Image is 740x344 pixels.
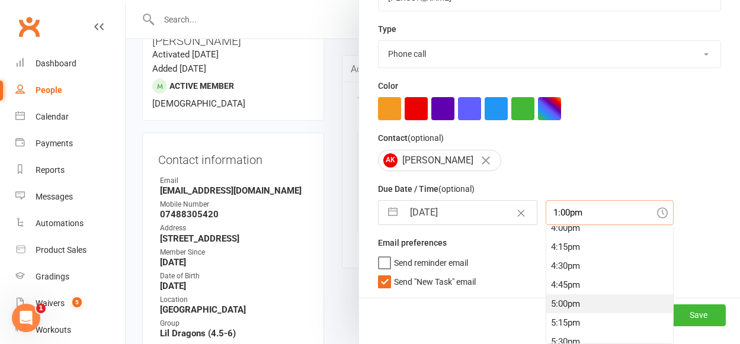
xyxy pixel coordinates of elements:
[15,290,125,317] a: Waivers 5
[394,273,476,287] span: Send "New Task" email
[546,237,673,256] div: 4:15pm
[36,112,69,121] div: Calendar
[438,184,475,194] small: (optional)
[15,184,125,210] a: Messages
[15,50,125,77] a: Dashboard
[378,236,447,249] label: Email preferences
[14,12,44,41] a: Clubworx
[378,79,398,92] label: Color
[36,298,65,308] div: Waivers
[36,139,73,148] div: Payments
[394,254,468,268] span: Send reminder email
[36,325,71,335] div: Workouts
[36,192,73,201] div: Messages
[12,304,40,332] iframe: Intercom live chat
[546,294,673,313] div: 5:00pm
[671,304,726,326] button: Save
[72,297,82,307] span: 5
[546,218,673,237] div: 4:00pm
[546,256,673,275] div: 4:30pm
[15,130,125,157] a: Payments
[546,313,673,332] div: 5:15pm
[383,153,398,168] span: AK
[378,150,501,171] div: [PERSON_NAME]
[15,317,125,343] a: Workouts
[408,133,444,143] small: (optional)
[36,304,46,313] span: 1
[36,245,87,255] div: Product Sales
[36,165,65,175] div: Reports
[378,182,475,195] label: Due Date / Time
[378,131,444,144] label: Contact
[15,237,125,263] a: Product Sales
[36,59,76,68] div: Dashboard
[15,104,125,130] a: Calendar
[15,263,125,290] a: Gradings
[36,85,62,95] div: People
[378,22,396,36] label: Type
[15,77,125,104] a: People
[511,201,531,224] button: Clear Date
[36,218,84,228] div: Automations
[15,157,125,184] a: Reports
[546,275,673,294] div: 4:45pm
[36,272,69,281] div: Gradings
[15,210,125,237] a: Automations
